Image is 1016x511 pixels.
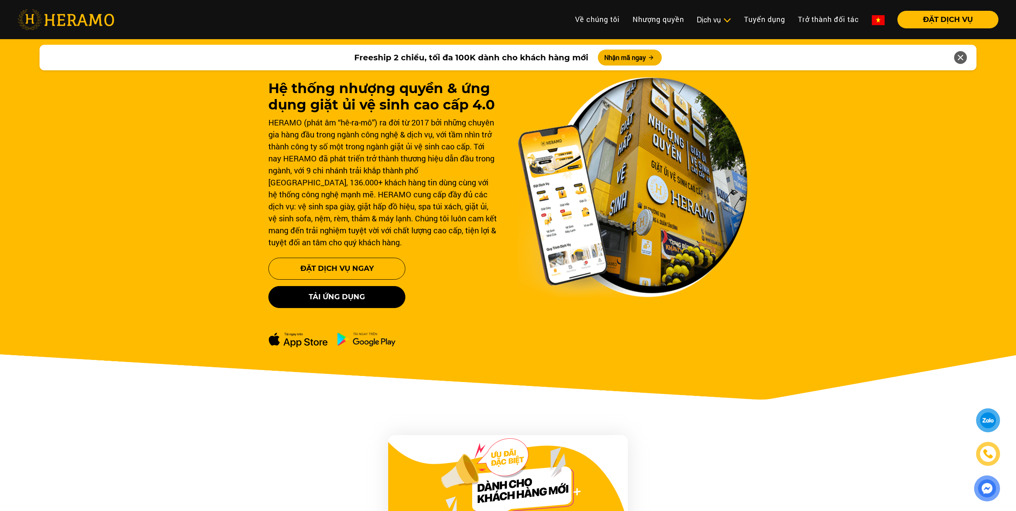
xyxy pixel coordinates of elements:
[891,16,998,23] a: ĐẶT DỊCH VỤ
[569,11,626,28] a: Về chúng tôi
[697,14,731,25] div: Dịch vụ
[738,11,792,28] a: Tuyển dụng
[518,77,748,298] img: banner
[626,11,691,28] a: Nhượng quyền
[268,286,405,308] button: Tải ứng dụng
[268,332,327,348] img: apple-dowload
[977,443,999,465] a: phone-icon
[983,449,993,459] img: phone-icon
[18,9,114,30] img: heramo-logo.png
[723,16,731,24] img: subToggleIcon
[337,332,396,346] img: ch-dowload
[598,50,662,66] button: Nhận mã ngay
[897,11,998,28] button: ĐẶT DỊCH VỤ
[268,258,405,280] button: Đặt Dịch Vụ Ngay
[354,52,588,64] span: Freeship 2 chiều, tối đa 100K dành cho khách hàng mới
[792,11,865,28] a: Trở thành đối tác
[268,80,498,113] h1: Hệ thống nhượng quyền & ứng dụng giặt ủi vệ sinh cao cấp 4.0
[872,15,885,25] img: vn-flag.png
[268,116,498,248] div: HERAMO (phát âm “hê-ra-mô”) ra đời từ 2017 bởi những chuyên gia hàng đầu trong ngành công nghệ & ...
